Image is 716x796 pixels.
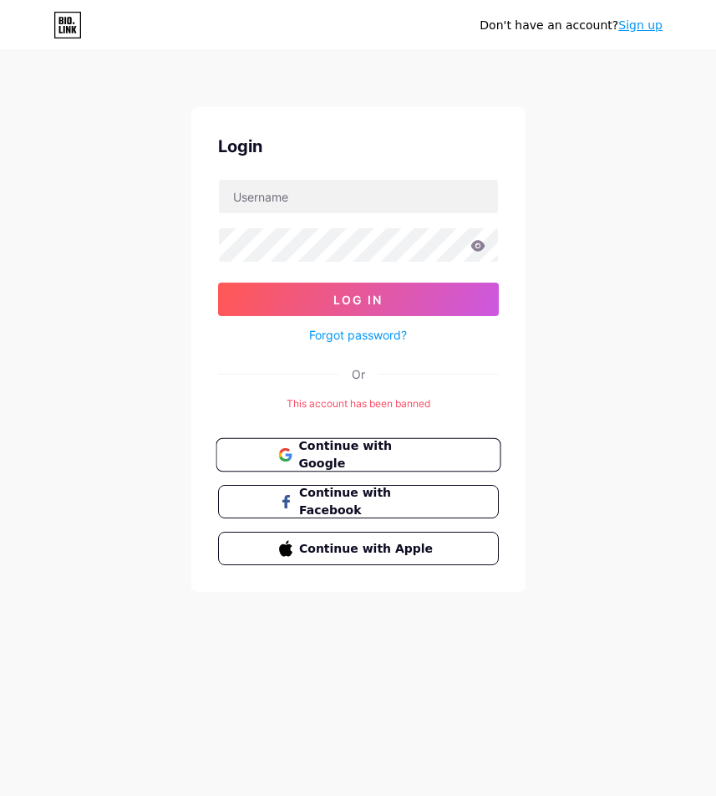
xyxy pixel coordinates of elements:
button: Continue with Apple [218,532,499,565]
button: Continue with Facebook [218,485,499,518]
span: Continue with Google [298,437,438,473]
div: Don't have an account? [480,17,663,34]
input: Username [219,180,498,213]
div: Login [218,134,499,159]
a: Sign up [618,18,663,32]
a: Forgot password? [309,326,407,344]
div: This account has been banned [218,396,499,411]
span: Continue with Facebook [299,484,437,519]
span: Log In [333,293,383,307]
a: Continue with Google [218,438,499,472]
div: Or [352,365,365,383]
button: Log In [218,283,499,316]
span: Continue with Apple [299,540,437,558]
button: Continue with Google [216,438,500,472]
